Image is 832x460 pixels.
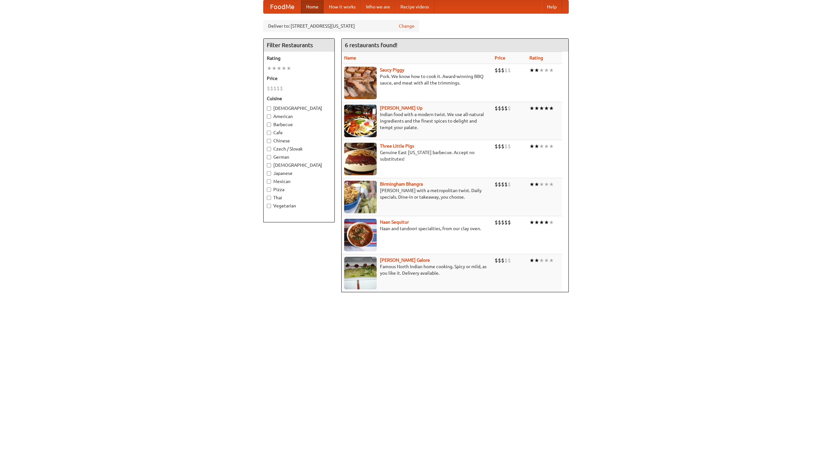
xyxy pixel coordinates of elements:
[529,143,534,150] li: ★
[504,105,508,112] li: $
[267,106,271,111] input: [DEMOGRAPHIC_DATA]
[267,196,271,200] input: Thai
[498,219,501,226] li: $
[508,143,511,150] li: $
[539,67,544,74] li: ★
[495,257,498,264] li: $
[344,181,377,213] img: bhangra.jpg
[508,105,511,112] li: $
[495,55,505,60] a: Price
[504,143,508,150] li: $
[344,225,489,232] p: Naan and tandoori specialties, from our clay oven.
[267,155,271,159] input: German
[344,143,377,175] img: littlepigs.jpg
[544,105,549,112] li: ★
[544,67,549,74] li: ★
[267,179,271,184] input: Mexican
[277,65,281,72] li: ★
[539,257,544,264] li: ★
[267,194,331,201] label: Thai
[273,85,277,92] li: $
[504,67,508,74] li: $
[399,23,414,29] a: Change
[380,219,409,225] a: Naan Sequitur
[267,105,331,112] label: [DEMOGRAPHIC_DATA]
[529,105,534,112] li: ★
[544,143,549,150] li: ★
[324,0,361,13] a: How it works
[267,139,271,143] input: Chinese
[549,67,554,74] li: ★
[529,55,543,60] a: Rating
[267,55,331,61] h5: Rating
[267,129,331,136] label: Cafe
[534,219,539,226] li: ★
[504,181,508,188] li: $
[534,257,539,264] li: ★
[267,75,331,82] h5: Price
[539,181,544,188] li: ★
[361,0,395,13] a: Who we are
[544,181,549,188] li: ★
[267,154,331,160] label: German
[539,105,544,112] li: ★
[504,219,508,226] li: $
[344,257,377,289] img: currygalore.jpg
[501,219,504,226] li: $
[534,67,539,74] li: ★
[380,67,404,72] a: Saucy Piggy
[267,95,331,102] h5: Cuisine
[345,42,397,48] ng-pluralize: 6 restaurants found!
[539,143,544,150] li: ★
[344,73,489,86] p: Pork. We know how to cook it. Award-winning BBQ sauce, and meat with all the trimmings.
[498,105,501,112] li: $
[534,105,539,112] li: ★
[344,149,489,162] p: Genuine East [US_STATE] barbecue. Accept no substitutes!
[549,257,554,264] li: ★
[267,204,271,208] input: Vegetarian
[529,181,534,188] li: ★
[344,187,489,200] p: [PERSON_NAME] with a metropolitan twist. Daily specials. Dine-in or takeaway, you choose.
[267,170,331,177] label: Japanese
[549,143,554,150] li: ★
[539,219,544,226] li: ★
[267,138,331,144] label: Chinese
[344,111,489,131] p: Indian food with a modern twist. We use all-natural ingredients and the finest spices to delight ...
[270,85,273,92] li: $
[267,203,331,209] label: Vegetarian
[267,146,331,152] label: Czech / Slovak
[264,39,334,52] h4: Filter Restaurants
[501,67,504,74] li: $
[380,181,423,187] a: Birmingham Bhangra
[267,178,331,185] label: Mexican
[267,85,270,92] li: $
[380,105,422,111] a: [PERSON_NAME] Up
[534,181,539,188] li: ★
[501,257,504,264] li: $
[272,65,277,72] li: ★
[549,181,554,188] li: ★
[495,181,498,188] li: $
[495,105,498,112] li: $
[508,257,511,264] li: $
[508,181,511,188] li: $
[534,143,539,150] li: ★
[281,65,286,72] li: ★
[301,0,324,13] a: Home
[498,67,501,74] li: $
[280,85,283,92] li: $
[267,121,331,128] label: Barbecue
[267,163,271,167] input: [DEMOGRAPHIC_DATA]
[544,257,549,264] li: ★
[277,85,280,92] li: $
[267,171,271,176] input: Japanese
[267,162,331,168] label: [DEMOGRAPHIC_DATA]
[267,114,271,119] input: American
[501,181,504,188] li: $
[263,20,419,32] div: Deliver to: [STREET_ADDRESS][US_STATE]
[549,105,554,112] li: ★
